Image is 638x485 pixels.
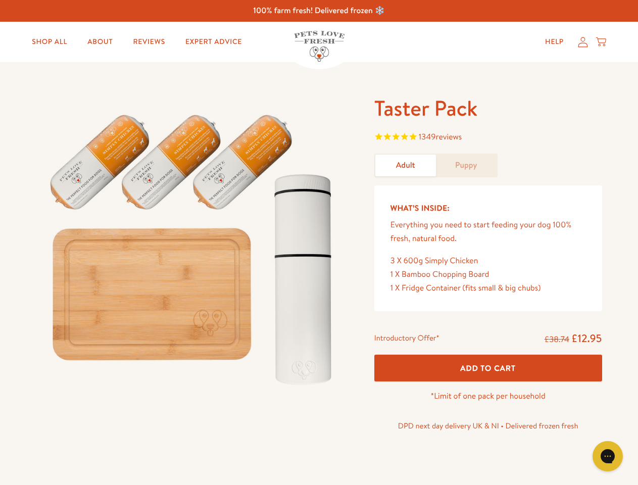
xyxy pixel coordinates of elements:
[374,390,602,403] p: *Limit of one pack per household
[374,331,439,347] div: Introductory Offer*
[460,363,516,373] span: Add To Cart
[390,218,586,246] p: Everything you need to start feeding your dog 100% fresh, natural food.
[374,355,602,381] button: Add To Cart
[436,155,497,176] a: Puppy
[374,130,602,145] span: Rated 4.8 out of 5 stars 1349 reviews
[587,438,628,475] iframe: Gorgias live chat messenger
[545,334,569,345] s: £38.74
[36,94,350,396] img: Taster Pack - Adult
[374,94,602,122] h1: Taster Pack
[435,131,462,142] span: reviews
[374,419,602,432] p: DPD next day delivery UK & NI • Delivered frozen fresh
[177,32,250,52] a: Expert Advice
[390,269,489,280] span: 1 X Bamboo Chopping Board
[79,32,121,52] a: About
[125,32,173,52] a: Reviews
[390,281,586,295] div: 1 X Fridge Container (fits small & big chubs)
[390,254,586,268] div: 3 X 600g Simply Chicken
[24,32,75,52] a: Shop All
[571,331,602,346] span: £12.95
[390,202,586,215] h5: What’s Inside:
[375,155,436,176] a: Adult
[419,131,462,142] span: 1349 reviews
[537,32,572,52] a: Help
[294,31,345,62] img: Pets Love Fresh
